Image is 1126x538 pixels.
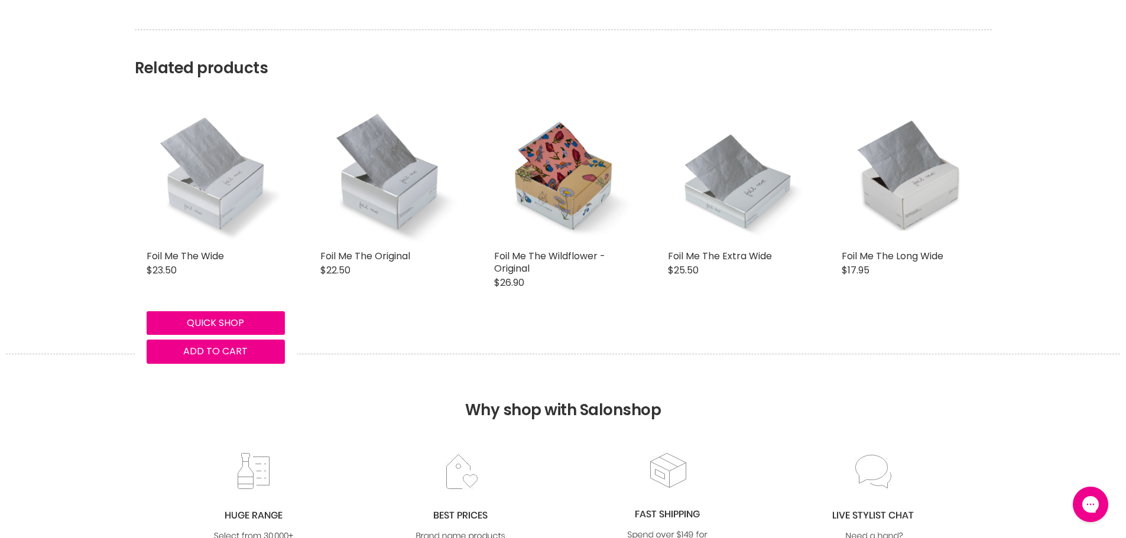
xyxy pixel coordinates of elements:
img: Foil Me The Original [320,106,459,244]
span: $23.50 [147,263,177,277]
iframe: Gorgias live chat messenger [1067,482,1114,526]
img: Foil Me The Extra Wide [668,107,806,243]
button: Quick shop [147,311,285,335]
img: Foil Me The Wide [147,106,285,244]
span: Add to cart [183,344,248,358]
a: Foil Me The Extra Wide [668,106,806,244]
img: Foil Me The Wildflower - Original [494,106,632,244]
button: Add to cart [147,340,285,363]
img: Foil Me The Long Wide [842,106,980,244]
a: Foil Me The Wildflower - Original [494,249,605,275]
h2: Why shop with Salonshop [6,354,1120,437]
a: Foil Me The Long Wide [842,249,943,263]
a: Foil Me The Wide [147,249,224,263]
span: $22.50 [320,263,351,277]
span: $26.90 [494,276,524,289]
span: $25.50 [668,263,699,277]
a: Foil Me The Original [320,249,410,263]
h2: Related products [135,30,992,77]
a: Foil Me The Long Wide Foil Me The Long Wide [842,106,980,244]
span: $17.95 [842,263,869,277]
a: Foil Me The Extra Wide [668,249,772,263]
